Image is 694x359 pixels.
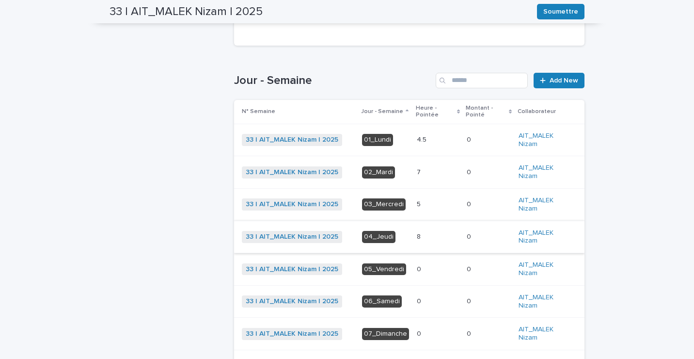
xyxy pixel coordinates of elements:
[467,328,473,338] p: 0
[234,156,584,189] tr: 33 | AIT_MALEK Nizam | 2025 02_Mardi77 00 AIT_MALEK Nizam
[467,198,473,209] p: 0
[467,166,473,177] p: 0
[466,103,506,121] p: Montant - Pointé
[234,221,584,253] tr: 33 | AIT_MALEK Nizam | 2025 04_Jeudi88 00 AIT_MALEK Nizam
[246,233,338,241] a: 33 | AIT_MALEK Nizam | 2025
[234,318,584,350] tr: 33 | AIT_MALEK Nizam | 2025 07_Dimanche00 00 AIT_MALEK Nizam
[519,164,569,180] a: AIT_MALEK Nizam
[550,77,578,84] span: Add New
[417,328,423,338] p: 0
[362,198,406,211] div: 03_Mercredi
[246,265,338,274] a: 33 | AIT_MALEK Nizam | 2025
[417,166,423,177] p: 7
[246,136,338,144] a: 33 | AIT_MALEK Nizam | 2025
[417,263,423,274] p: 0
[519,326,569,342] a: AIT_MALEK Nizam
[519,196,569,213] a: AIT_MALEK Nizam
[416,103,455,121] p: Heure - Pointée
[519,229,569,245] a: AIT_MALEK Nizam
[519,132,569,148] a: AIT_MALEK Nizam
[362,263,406,276] div: 05_Vendredi
[234,285,584,318] tr: 33 | AIT_MALEK Nizam | 2025 06_Samedi00 00 AIT_MALEK Nizam
[362,328,409,340] div: 07_Dimanche
[234,188,584,221] tr: 33 | AIT_MALEK Nizam | 2025 03_Mercredi55 00 AIT_MALEK Nizam
[361,106,403,117] p: Jour - Semaine
[467,134,473,144] p: 0
[246,330,338,338] a: 33 | AIT_MALEK Nizam | 2025
[246,168,338,177] a: 33 | AIT_MALEK Nizam | 2025
[362,231,395,243] div: 04_Jeudi
[362,166,395,179] div: 02_Mardi
[417,231,423,241] p: 8
[519,294,569,310] a: AIT_MALEK Nizam
[362,295,402,308] div: 06_Samedi
[518,106,556,117] p: Collaborateur
[234,253,584,286] tr: 33 | AIT_MALEK Nizam | 2025 05_Vendredi00 00 AIT_MALEK Nizam
[234,124,584,156] tr: 33 | AIT_MALEK Nizam | 2025 01_Lundi4.54.5 00 AIT_MALEK Nizam
[234,74,432,88] h1: Jour - Semaine
[417,134,428,144] p: 4.5
[537,4,584,19] button: Soumettre
[467,231,473,241] p: 0
[246,297,338,306] a: 33 | AIT_MALEK Nizam | 2025
[436,73,528,88] input: Search
[467,263,473,274] p: 0
[246,200,338,209] a: 33 | AIT_MALEK Nizam | 2025
[534,73,584,88] a: Add New
[543,7,578,16] span: Soumettre
[467,295,473,306] p: 0
[242,106,275,117] p: N° Semaine
[417,198,423,209] p: 5
[519,261,569,277] a: AIT_MALEK Nizam
[417,295,423,306] p: 0
[362,134,393,146] div: 01_Lundi
[110,5,263,19] h2: 33 | AIT_MALEK Nizam | 2025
